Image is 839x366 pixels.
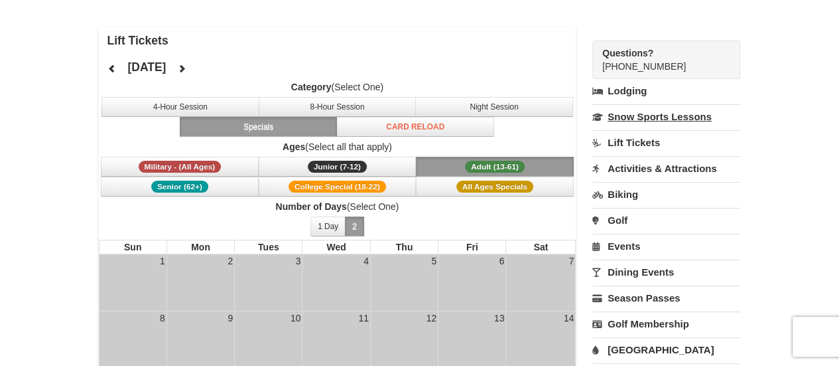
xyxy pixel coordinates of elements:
div: 3 [294,254,302,268]
th: Fri [438,240,505,254]
div: 2 [226,254,234,268]
a: Events [592,234,740,258]
button: Specials [180,117,338,137]
a: Activities & Attractions [592,156,740,181]
th: Thu [370,240,438,254]
a: Golf Membership [592,312,740,336]
th: Sun [99,240,166,254]
a: Golf [592,208,740,232]
a: Lodging [592,79,740,103]
a: Season Passes [592,286,740,310]
button: 1 Day [310,217,346,236]
span: Senior (62+) [151,181,208,193]
div: 9 [226,312,234,325]
button: 4-Hour Session [101,97,259,117]
span: College Special (18-22) [289,181,386,193]
div: 10 [289,312,302,325]
span: Adult (13-61) [465,161,525,173]
label: (Select One) [99,80,576,94]
div: 7 [567,254,575,268]
div: 14 [562,312,576,325]
div: 8 [159,312,166,325]
button: Senior (62+) [101,177,259,197]
button: Night Session [415,97,573,117]
a: Lift Tickets [592,130,740,155]
strong: Category [291,82,332,92]
a: Snow Sports Lessons [592,104,740,129]
div: 11 [357,312,370,325]
span: All Ages Specials [456,181,533,193]
th: Mon [166,240,234,254]
button: Adult (13-61) [416,157,574,177]
a: Biking [592,182,740,207]
strong: Questions? [602,48,653,58]
th: Sat [505,240,576,254]
button: College Special (18-22) [259,177,417,197]
button: Military - (All Ages) [101,157,259,177]
button: Card Reload [336,117,494,137]
button: Junior (7-12) [259,157,417,177]
span: Military - (All Ages) [139,161,222,173]
strong: Number of Days [275,201,346,212]
button: 2 [345,217,364,236]
h4: [DATE] [127,60,166,74]
th: Tues [234,240,302,254]
div: 12 [425,312,438,325]
div: 4 [362,254,370,268]
a: Dining Events [592,260,740,284]
div: 1 [159,254,166,268]
span: [PHONE_NUMBER] [602,46,716,72]
div: 5 [430,254,438,268]
span: Junior (7-12) [308,161,367,173]
button: 8-Hour Session [259,97,417,117]
div: 13 [493,312,506,325]
label: (Select One) [99,200,576,213]
a: [GEOGRAPHIC_DATA] [592,337,740,362]
th: Wed [302,240,369,254]
div: 6 [498,254,506,268]
h4: Lift Tickets [107,34,576,47]
strong: Ages [283,141,305,152]
label: (Select all that apply) [99,140,576,153]
button: All Ages Specials [416,177,574,197]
